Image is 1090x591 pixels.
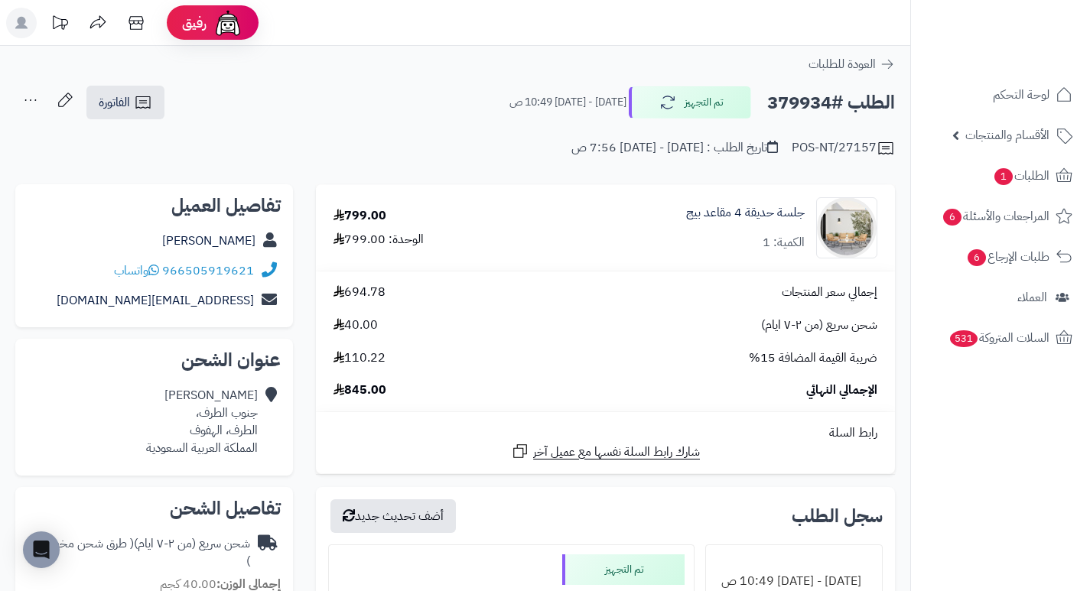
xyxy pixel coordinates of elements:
a: الفاتورة [86,86,164,119]
img: 1754463004-110119010030-90x90.jpg [817,197,877,258]
h3: سجل الطلب [792,507,883,525]
button: تم التجهيز [629,86,751,119]
span: العودة للطلبات [809,55,876,73]
div: الوحدة: 799.00 [334,231,424,248]
span: السلات المتروكة [948,327,1049,349]
img: logo-2.png [986,41,1075,73]
a: تحديثات المنصة [41,8,79,42]
small: [DATE] - [DATE] 10:49 ص [509,95,626,110]
span: 6 [943,209,961,226]
span: شارك رابط السلة نفسها مع عميل آخر [533,443,700,461]
span: إجمالي سعر المنتجات [782,284,877,301]
div: تم التجهيز [562,554,685,585]
div: Open Intercom Messenger [23,531,60,568]
a: [EMAIL_ADDRESS][DOMAIN_NAME] [57,291,254,310]
span: طلبات الإرجاع [966,246,1049,268]
a: [PERSON_NAME] [162,232,255,250]
a: 966505919621 [162,261,254,280]
span: الأقسام والمنتجات [965,125,1049,146]
span: 845.00 [334,382,386,399]
span: الفاتورة [99,93,130,112]
span: الإجمالي النهائي [806,382,877,399]
button: أضف تحديث جديد [330,499,456,533]
div: POS-NT/27157 [792,139,895,157]
span: 1 [994,168,1013,185]
span: رفيق [182,14,207,32]
h2: تفاصيل العميل [28,196,281,215]
span: 110.22 [334,349,386,367]
span: المراجعات والأسئلة [942,206,1049,227]
span: 6 [968,249,986,266]
div: رابط السلة [322,424,889,442]
a: واتساب [114,261,159,280]
a: لوحة التحكم [920,76,1081,113]
a: الطلبات1 [920,157,1081,194]
span: ضريبة القيمة المضافة 15% [749,349,877,367]
a: طلبات الإرجاع6 [920,239,1081,275]
span: 694.78 [334,284,386,301]
div: 799.00 [334,207,386,225]
div: [PERSON_NAME] جنوب الطرف، الطرف، الهفوف المملكة العربية السعودية [146,387,258,456]
div: الكمية: 1 [763,234,805,252]
span: 531 [950,330,978,347]
a: العودة للطلبات [809,55,895,73]
h2: عنوان الشحن [28,351,281,369]
h2: تفاصيل الشحن [28,499,281,518]
a: المراجعات والأسئلة6 [920,198,1081,235]
span: شحن سريع (من ٢-٧ ايام) [761,317,877,334]
a: جلسة حديقة 4 مقاعد بيج [686,204,805,222]
a: شارك رابط السلة نفسها مع عميل آخر [511,442,700,461]
h2: الطلب #379934 [767,87,895,119]
a: العملاء [920,279,1081,316]
span: العملاء [1017,287,1047,308]
img: ai-face.png [213,8,243,38]
a: السلات المتروكة531 [920,320,1081,356]
span: لوحة التحكم [993,84,1049,106]
div: تاريخ الطلب : [DATE] - [DATE] 7:56 ص [571,139,778,157]
span: الطلبات [993,165,1049,187]
span: 40.00 [334,317,378,334]
div: شحن سريع (من ٢-٧ ايام) [28,535,250,570]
